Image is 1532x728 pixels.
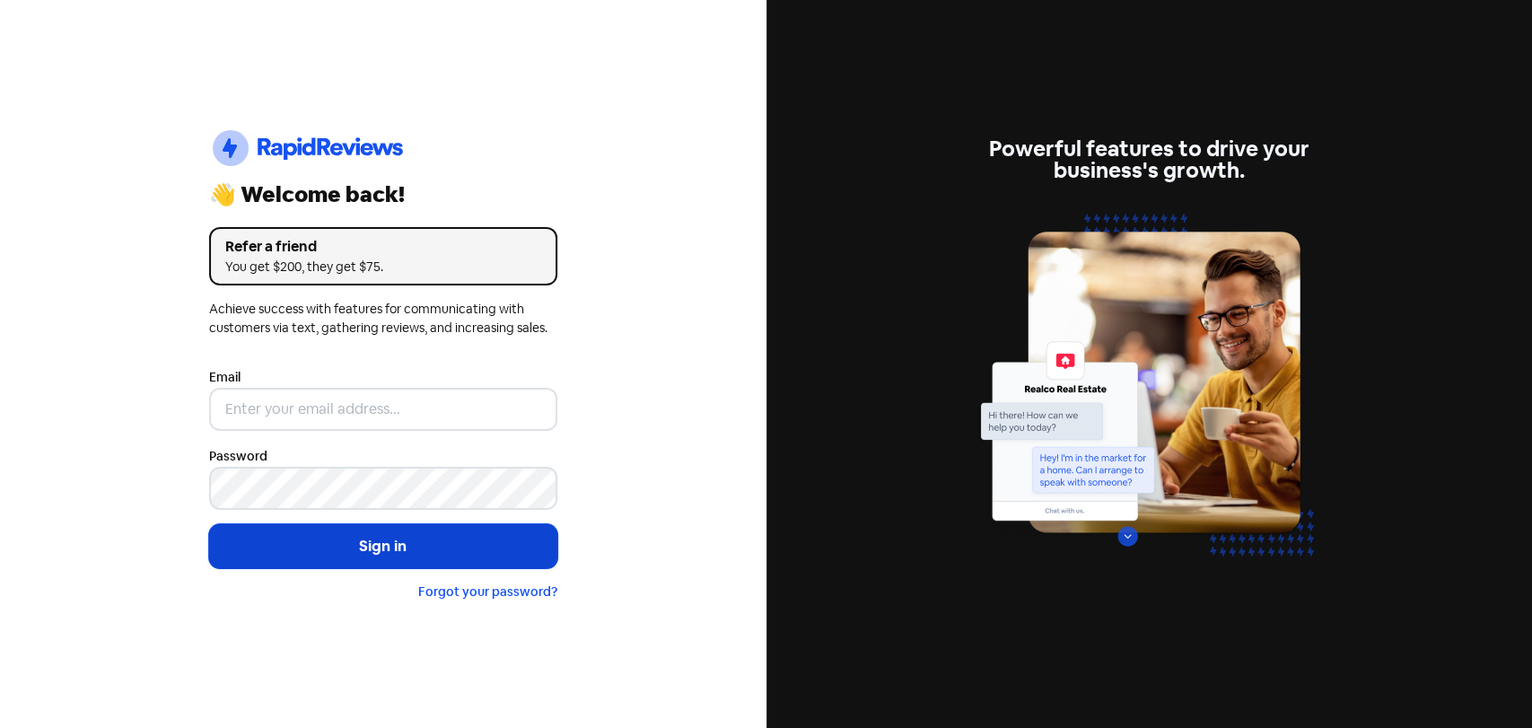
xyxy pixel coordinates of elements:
div: You get $200, they get $75. [225,258,541,276]
label: Password [209,447,267,466]
img: web-chat [975,203,1323,590]
div: 👋 Welcome back! [209,184,557,206]
input: Enter your email address... [209,388,557,431]
div: Refer a friend [225,236,541,258]
label: Email [209,368,241,387]
div: Achieve success with features for communicating with customers via text, gathering reviews, and i... [209,300,557,338]
button: Sign in [209,524,557,569]
a: Forgot your password? [418,583,557,600]
div: Powerful features to drive your business's growth. [975,138,1323,181]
